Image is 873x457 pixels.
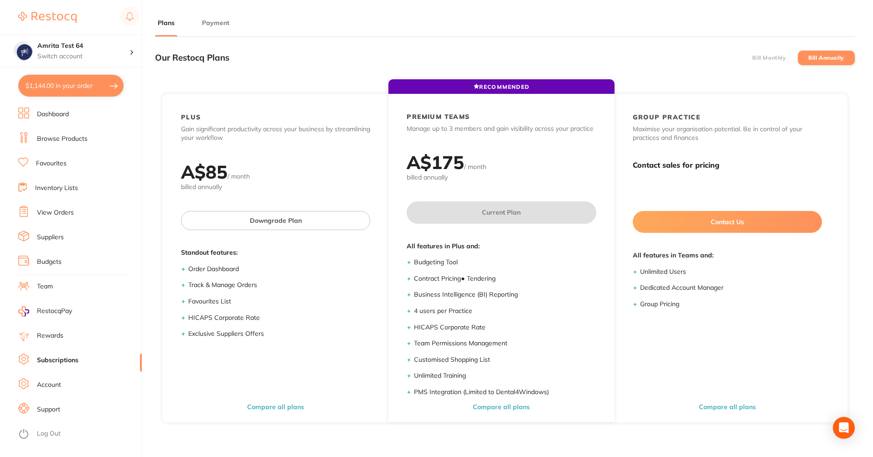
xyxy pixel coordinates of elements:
img: Amrita Test 64 [14,42,32,60]
a: Inventory Lists [35,184,78,193]
a: Subscriptions [37,356,78,365]
li: Team Permissions Management [414,339,596,348]
a: Account [37,380,61,390]
span: billed annually [407,173,596,182]
span: billed annually [181,183,370,192]
a: Favourites [36,159,67,168]
button: Downgrade Plan [181,211,370,230]
li: HICAPS Corporate Rate [414,323,596,332]
h2: A$ 175 [407,151,464,174]
button: Compare all plans [244,403,307,411]
h2: PLUS [181,113,201,121]
h3: Contact sales for pricing [633,161,822,169]
a: View Orders [37,208,74,217]
span: All features in Plus and: [407,242,596,251]
img: Restocq Logo [18,12,77,23]
li: Favourites List [188,297,370,306]
h2: GROUP PRACTICE [633,113,701,121]
p: Gain significant productivity across your business by streamlining your workflow [181,125,370,143]
button: Log Out [18,427,139,442]
button: Compare all plans [696,403,759,411]
li: Track & Manage Orders [188,281,370,290]
a: Suppliers [37,233,64,242]
h3: Our Restocq Plans [155,53,229,63]
span: Standout features: [181,248,370,257]
li: Contract Pricing ● Tendering [414,274,596,283]
a: Budgets [37,257,62,267]
button: Plans [155,19,177,27]
h2: A$ 85 [181,160,227,183]
p: Switch account [37,52,129,61]
li: Unlimited Users [640,267,822,277]
span: RestocqPay [37,307,72,316]
img: RestocqPay [18,306,29,317]
span: All features in Teams and: [633,251,822,260]
div: Open Intercom Messenger [833,417,855,439]
li: HICAPS Corporate Rate [188,313,370,323]
p: Manage up to 3 members and gain visibility across your practice [407,124,596,134]
span: / month [464,163,486,171]
a: Browse Products [37,134,88,144]
button: Current Plan [407,201,596,223]
li: 4 users per Practice [414,307,596,316]
li: Unlimited Training [414,371,596,380]
h2: PREMIUM TEAMS [407,113,470,121]
li: Exclusive Suppliers Offers [188,329,370,339]
a: Dashboard [37,110,69,119]
button: $1,144.00 in your order [18,75,124,97]
label: Bill Annually [808,55,844,61]
li: Group Pricing [640,300,822,309]
button: Payment [199,19,232,27]
button: Compare all plans [470,403,532,411]
li: Order Dashboard [188,265,370,274]
a: Restocq Logo [18,7,77,28]
li: Business Intelligence (BI) Reporting [414,290,596,299]
a: RestocqPay [18,306,72,317]
a: Rewards [37,331,63,340]
label: Bill Monthly [752,55,786,61]
button: Contact Us [633,211,822,233]
p: Maximise your organisation potential. Be in control of your practices and finances [633,125,822,143]
span: / month [227,172,250,180]
li: Customised Shopping List [414,355,596,365]
a: Support [37,405,60,414]
h4: Amrita Test 64 [37,41,129,51]
span: RECOMMENDED [474,83,529,90]
a: Log Out [37,429,61,438]
a: Team [37,282,53,291]
li: Dedicated Account Manager [640,283,822,293]
li: Budgeting Tool [414,258,596,267]
li: PMS Integration (Limited to Dental4Windows) [414,388,596,397]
